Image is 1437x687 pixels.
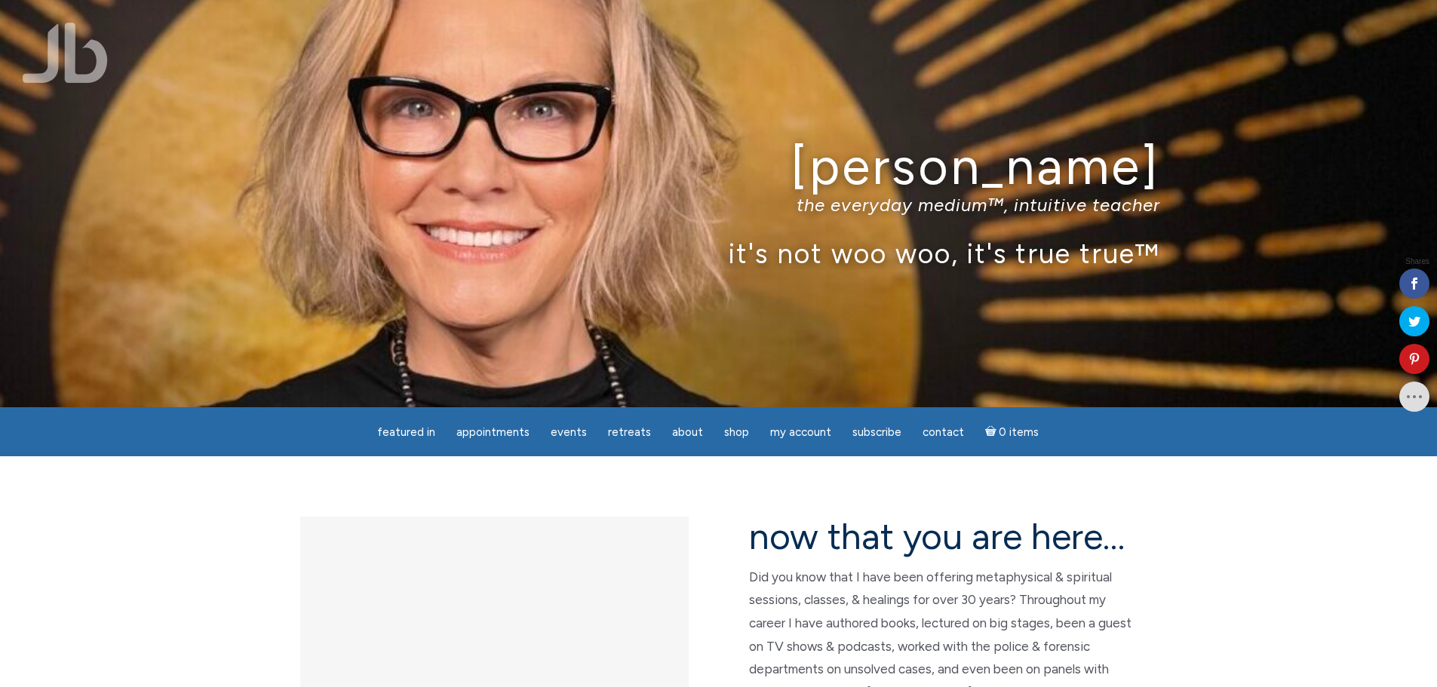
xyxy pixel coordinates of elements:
[663,418,712,447] a: About
[278,237,1160,269] p: it's not woo woo, it's true true™
[843,418,910,447] a: Subscribe
[456,425,530,439] span: Appointments
[913,418,973,447] a: Contact
[447,418,539,447] a: Appointments
[608,425,651,439] span: Retreats
[23,23,108,83] img: Jamie Butler. The Everyday Medium
[985,425,999,439] i: Cart
[542,418,596,447] a: Events
[715,418,758,447] a: Shop
[551,425,587,439] span: Events
[749,517,1138,557] h2: now that you are here…
[368,418,444,447] a: featured in
[976,416,1049,447] a: Cart0 items
[999,427,1039,438] span: 0 items
[852,425,901,439] span: Subscribe
[923,425,964,439] span: Contact
[278,138,1160,195] h1: [PERSON_NAME]
[377,425,435,439] span: featured in
[770,425,831,439] span: My Account
[278,194,1160,216] p: the everyday medium™, intuitive teacher
[599,418,660,447] a: Retreats
[672,425,703,439] span: About
[1405,258,1429,265] span: Shares
[761,418,840,447] a: My Account
[724,425,749,439] span: Shop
